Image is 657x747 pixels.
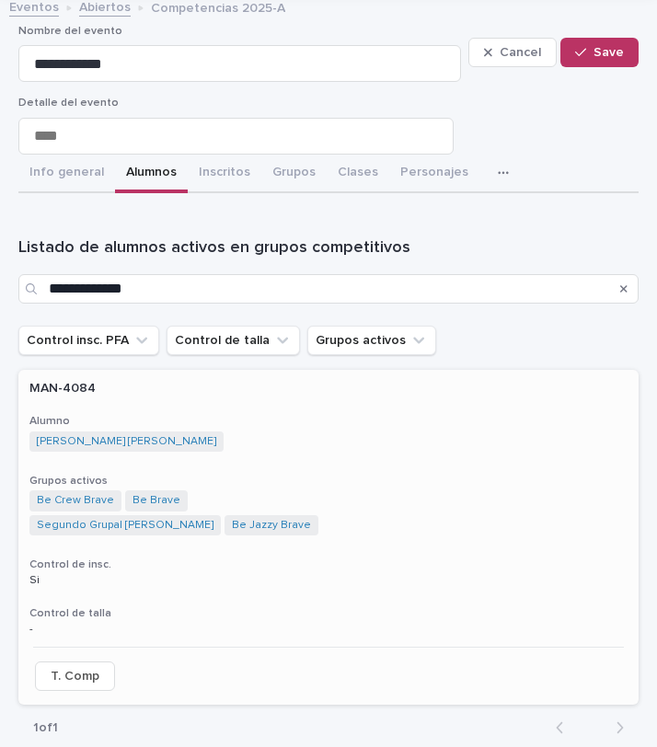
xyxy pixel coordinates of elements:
[18,155,115,193] button: Info general
[35,661,115,691] button: T. Comp
[18,237,639,259] h1: Listado de alumnos activos en grupos competitivos
[188,155,261,193] button: Inscritos
[500,46,541,59] span: Cancel
[29,414,628,429] h3: Alumno
[29,606,628,621] h3: Control de talla
[18,98,119,109] span: Detalle del evento
[29,381,628,396] p: MAN-4084
[18,26,122,37] span: Nombre del evento
[37,519,213,532] a: Segundo Grupal [PERSON_NAME]
[37,494,114,507] a: Be Crew Brave
[51,667,99,685] span: T. Comp
[18,274,639,304] input: Search
[29,570,43,587] p: Si
[29,557,628,572] h3: Control de insc.
[167,326,300,355] button: Control de talla
[261,155,327,193] button: Grupos
[594,46,624,59] span: Save
[37,435,216,448] a: [PERSON_NAME] [PERSON_NAME]
[232,519,311,532] a: Be Jazzy Brave
[307,326,436,355] button: Grupos activos
[389,155,479,193] button: Personajes
[560,38,639,67] button: Save
[29,474,628,488] h3: Grupos activos
[29,619,37,636] p: -
[590,719,639,736] button: Next
[327,155,389,193] button: Clases
[18,370,639,706] a: MAN-4084Alumno[PERSON_NAME] [PERSON_NAME] Grupos activosBe Crew Brave Be Brave Segundo Grupal [PE...
[468,38,557,67] button: Cancel
[133,494,180,507] a: Be Brave
[115,155,188,193] button: Alumnos
[18,326,159,355] button: Control insc. PFA
[541,719,590,736] button: Back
